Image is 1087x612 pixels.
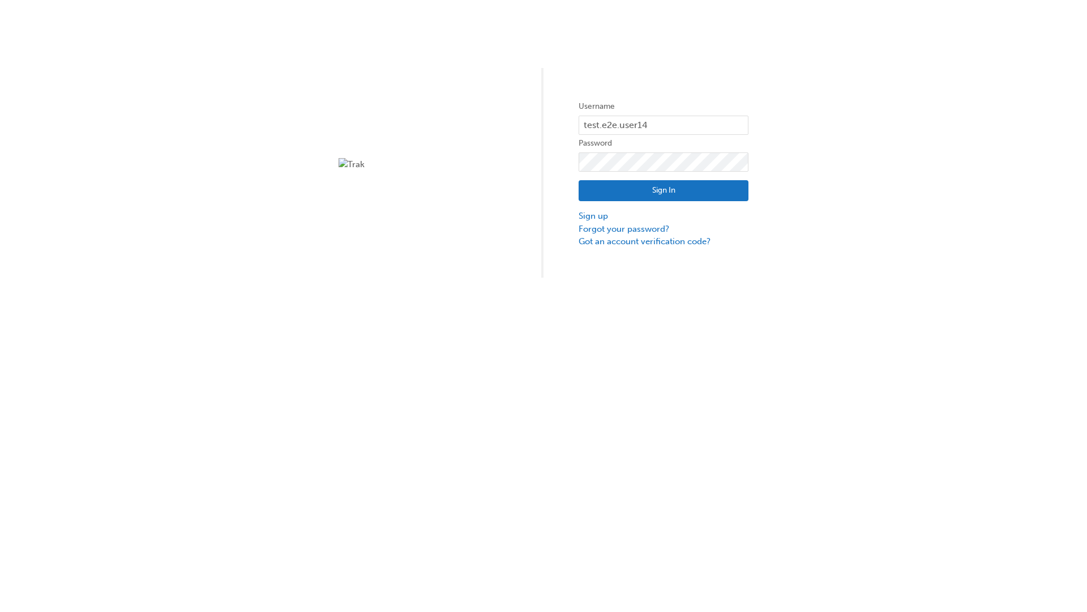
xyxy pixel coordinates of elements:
[579,116,748,135] input: Username
[579,100,748,113] label: Username
[579,223,748,236] a: Forgot your password?
[339,158,508,171] img: Trak
[579,180,748,202] button: Sign In
[579,235,748,248] a: Got an account verification code?
[579,137,748,150] label: Password
[579,210,748,223] a: Sign up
